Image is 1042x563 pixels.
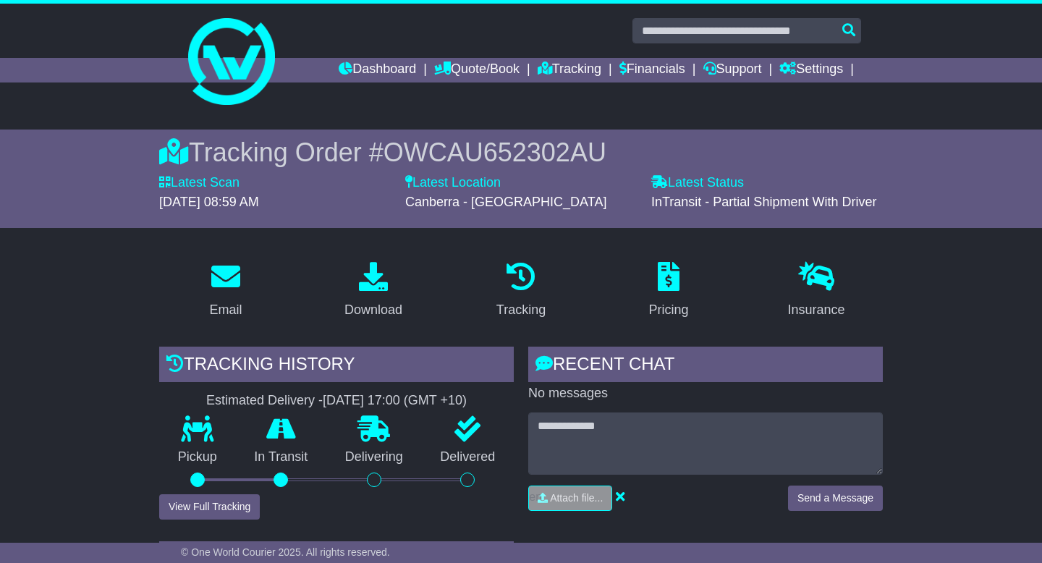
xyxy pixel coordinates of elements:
div: Email [209,300,242,320]
div: RECENT CHAT [528,347,883,386]
p: No messages [528,386,883,402]
label: Latest Location [405,175,501,191]
span: [DATE] 08:59 AM [159,195,259,209]
span: InTransit - Partial Shipment With Driver [651,195,876,209]
div: Tracking Order # [159,137,883,168]
a: Download [335,257,412,325]
a: Pricing [639,257,698,325]
p: Delivering [326,449,422,465]
a: Dashboard [339,58,416,82]
div: Tracking history [159,347,514,386]
span: Canberra - [GEOGRAPHIC_DATA] [405,195,606,209]
div: Insurance [787,300,844,320]
a: Tracking [538,58,601,82]
a: Email [200,257,251,325]
div: Tracking [496,300,546,320]
a: Financials [619,58,685,82]
span: OWCAU652302AU [384,137,606,167]
p: In Transit [236,449,327,465]
button: Send a Message [788,486,883,511]
a: Insurance [778,257,854,325]
label: Latest Status [651,175,744,191]
div: Estimated Delivery - [159,393,514,409]
span: © One World Courier 2025. All rights reserved. [181,546,390,558]
p: Delivered [422,449,514,465]
div: [DATE] 17:00 (GMT +10) [323,393,467,409]
div: Download [344,300,402,320]
button: View Full Tracking [159,494,260,520]
div: Pricing [648,300,688,320]
label: Latest Scan [159,175,240,191]
p: Pickup [159,449,236,465]
a: Quote/Book [434,58,520,82]
a: Support [703,58,762,82]
a: Tracking [487,257,555,325]
a: Settings [779,58,843,82]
